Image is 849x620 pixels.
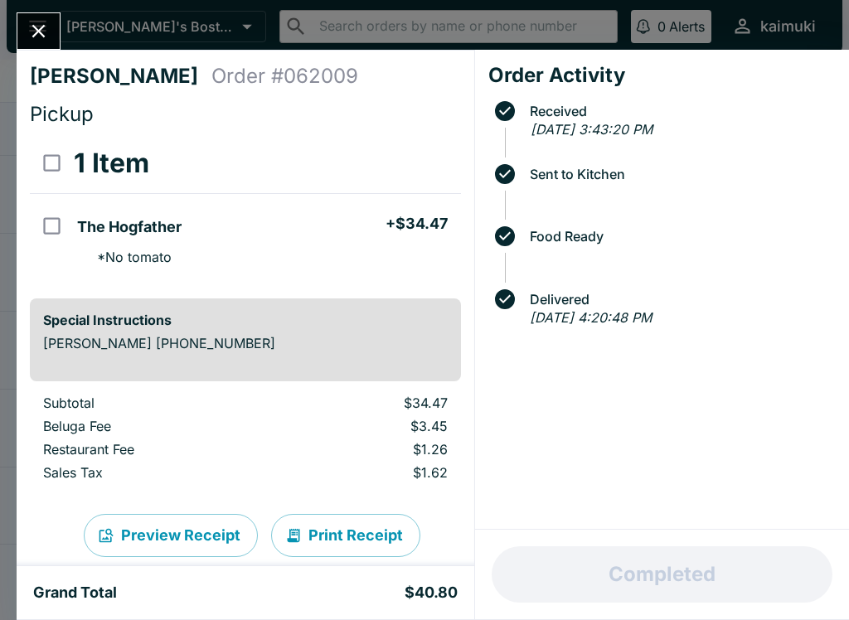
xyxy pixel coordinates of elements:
[84,249,172,265] p: * No tomato
[17,13,60,49] button: Close
[43,335,448,351] p: [PERSON_NAME] [PHONE_NUMBER]
[43,441,260,458] p: Restaurant Fee
[43,312,448,328] h6: Special Instructions
[33,583,117,603] h5: Grand Total
[30,133,461,285] table: orders table
[287,395,447,411] p: $34.47
[211,64,358,89] h4: Order # 062009
[386,214,448,234] h5: + $34.47
[84,514,258,557] button: Preview Receipt
[522,104,836,119] span: Received
[43,418,260,434] p: Beluga Fee
[531,121,653,138] em: [DATE] 3:43:20 PM
[30,102,94,126] span: Pickup
[405,583,458,603] h5: $40.80
[530,309,652,326] em: [DATE] 4:20:48 PM
[30,64,211,89] h4: [PERSON_NAME]
[522,229,836,244] span: Food Ready
[74,147,149,180] h3: 1 Item
[271,514,420,557] button: Print Receipt
[43,395,260,411] p: Subtotal
[287,418,447,434] p: $3.45
[522,167,836,182] span: Sent to Kitchen
[287,441,447,458] p: $1.26
[77,217,182,237] h5: The Hogfather
[287,464,447,481] p: $1.62
[488,63,836,88] h4: Order Activity
[43,464,260,481] p: Sales Tax
[30,395,461,487] table: orders table
[522,292,836,307] span: Delivered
